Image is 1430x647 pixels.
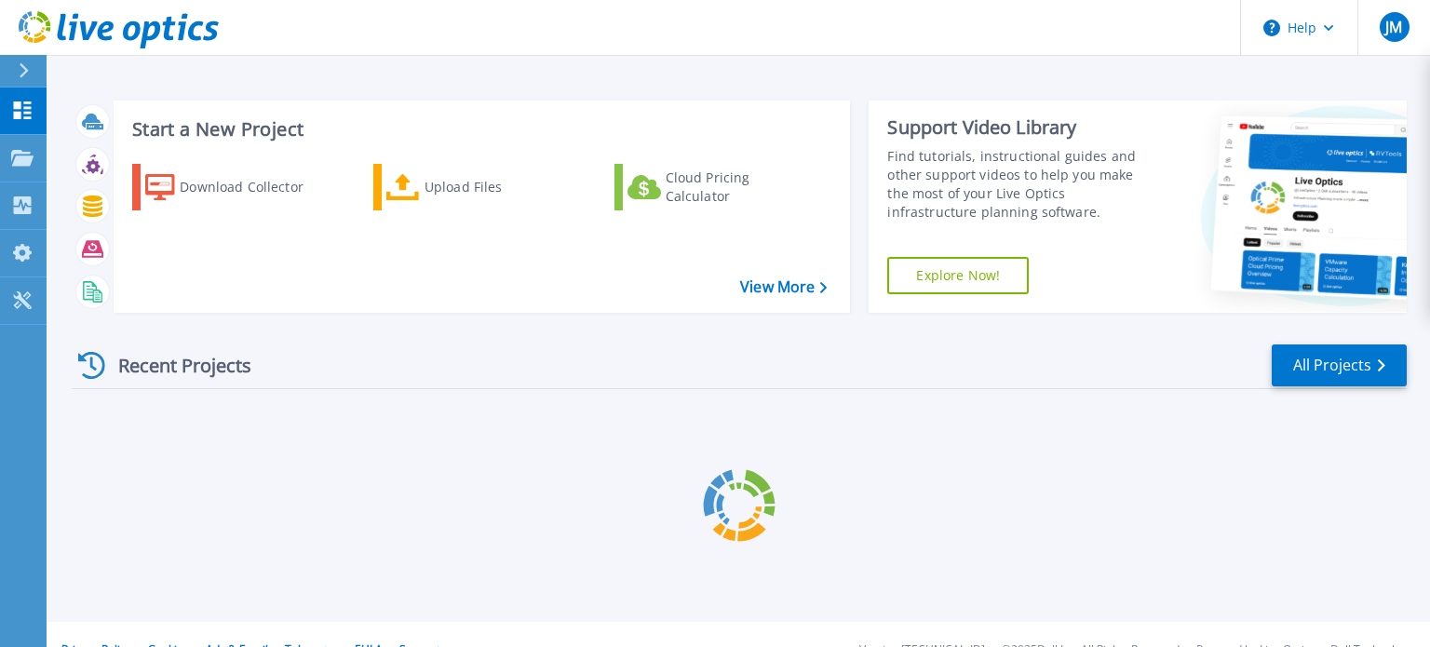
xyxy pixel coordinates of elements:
a: View More [740,278,827,296]
div: Recent Projects [72,343,277,388]
a: Cloud Pricing Calculator [614,164,822,210]
div: Find tutorials, instructional guides and other support videos to help you make the most of your L... [887,147,1157,222]
a: Download Collector [132,164,340,210]
div: Cloud Pricing Calculator [666,168,815,206]
div: Support Video Library [887,115,1157,140]
div: Download Collector [180,168,329,206]
span: JM [1385,20,1402,34]
div: Upload Files [425,168,573,206]
a: Explore Now! [887,257,1029,294]
h3: Start a New Project [132,119,827,140]
a: All Projects [1272,344,1407,386]
a: Upload Files [373,164,581,210]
